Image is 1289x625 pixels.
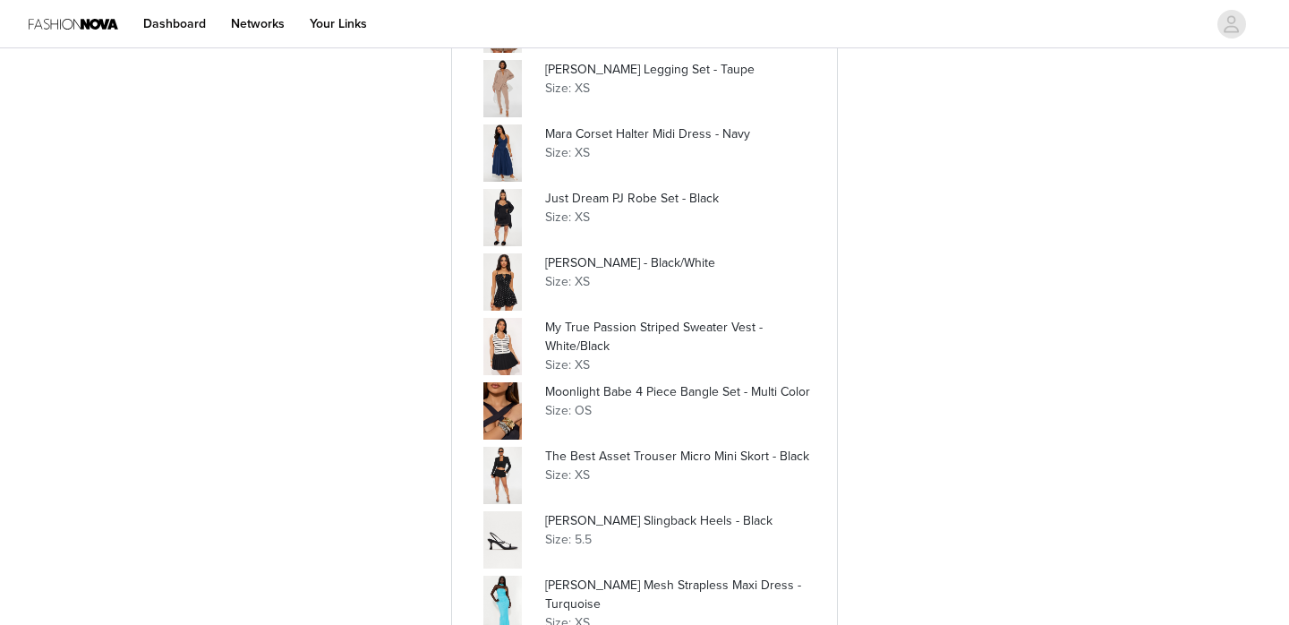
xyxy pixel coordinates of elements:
p: Size: XS [545,79,815,98]
p: Size: XS [545,272,815,291]
p: Size: 5.5 [545,530,815,549]
p: Size: XS [545,143,815,162]
p: Just Dream PJ Robe Set - Black [545,189,815,208]
p: My True Passion Striped Sweater Vest - White/Black [545,318,815,355]
p: Mara Corset Halter Midi Dress - Navy [545,124,815,143]
p: [PERSON_NAME] Legging Set - Taupe [545,60,815,79]
p: [PERSON_NAME] Mesh Strapless Maxi Dress - Turquoise [545,576,815,613]
p: [PERSON_NAME] Slingback Heels - Black [545,511,815,530]
p: Size: XS [545,208,815,227]
p: Size: XS [545,466,815,484]
img: Fashion Nova Logo [29,4,118,44]
p: [PERSON_NAME] - Black/White [545,253,815,272]
a: Networks [220,4,295,44]
p: Size: OS [545,401,815,420]
p: The Best Asset Trouser Micro Mini Skort - Black [545,447,815,466]
div: avatar [1223,10,1240,39]
a: Your Links [299,4,378,44]
a: Dashboard [132,4,217,44]
p: Size: XS [545,355,815,374]
p: Moonlight Babe 4 Piece Bangle Set - Multi Color [545,382,815,401]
